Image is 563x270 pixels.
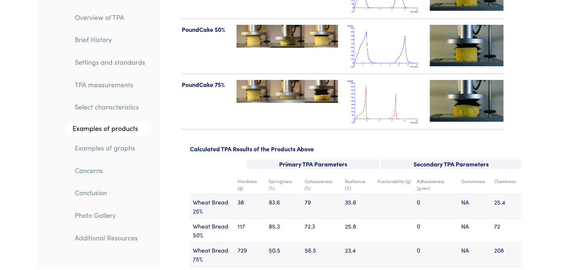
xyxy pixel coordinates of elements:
td: 25.4 [491,194,522,218]
a: Select characteristics [69,99,151,116]
td: 23.4 [342,242,375,266]
td: 0 [414,194,458,218]
a: Brief History [69,31,151,48]
img: poundcake_tpa_75.png [347,80,421,123]
a: Conclusion [69,185,151,202]
td: 72.3 [302,218,342,242]
td: 50.5 [266,242,302,266]
td: 83.6 [266,194,302,218]
a: Examples of products [65,121,151,136]
td: Wheat Bread 25% [190,194,235,218]
a: Additional Resources [69,229,151,246]
td: 208 [491,242,522,266]
img: poundcake_tpa_50.png [347,25,421,68]
p: PoundCake 75% [182,80,228,90]
p: Secondary TPA Parameters [381,159,521,169]
a: Examples of graphs [69,139,151,156]
a: Overview of TPA [69,9,151,26]
td: Adhesiveness (g.sec) [414,175,458,195]
p: Calculated TPA Results of the Products Above [190,144,522,154]
img: poundcake-50-123-tpa.jpg [237,25,338,48]
img: poundcake-videotn-75.jpg [430,80,504,121]
td: Gumminess [458,175,491,195]
a: Settings and standards [69,54,151,71]
td: 38 [235,194,266,218]
td: NA [458,242,491,266]
td: Wheat Bread 50% [190,218,235,242]
td: Hardness (g) [235,175,266,195]
td: Wheat Bread 75% [190,242,235,266]
td: NA [458,194,491,218]
td: 729 [235,242,266,266]
a: Photo Gallery [69,207,151,224]
td: Resilience (%) [342,175,375,195]
td: 0 [414,218,458,242]
td: 72 [491,218,522,242]
p: PoundCake 50% [182,25,228,34]
td: 85.3 [266,218,302,242]
a: Concerns [69,162,151,179]
td: 35.6 [342,194,375,218]
td: 56.5 [302,242,342,266]
td: 117 [235,218,266,242]
td: Chewiness [491,175,522,195]
td: Fracturability (g) [375,175,414,195]
td: Springiness (%) [266,175,302,195]
td: 25.8 [342,218,375,242]
img: poundcake-videotn-50.jpg [430,25,504,66]
td: 0 [414,242,458,266]
img: poundcake-75-123-tpa.jpg [237,80,338,103]
a: TPA measurements [69,76,151,93]
td: 79 [302,194,342,218]
p: Primary TPA Parameters [247,159,379,169]
td: Cohesiveness (%) [302,175,342,195]
td: NA [458,218,491,242]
